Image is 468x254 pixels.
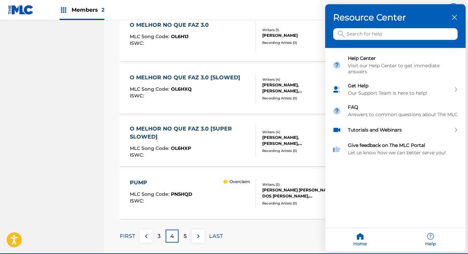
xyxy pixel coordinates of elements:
h3: Resource Center [333,12,458,23]
div: Answers to common questions about The MLC [348,112,458,118]
div: Visit our Help Center to get immediate answers [348,63,458,75]
div: Home [325,228,395,252]
div: Help [395,228,466,252]
svg: icon [338,31,345,37]
div: Tutorials and Webinars [348,127,451,133]
div: Give feedback on The MLC Portal [325,139,466,160]
svg: expand [454,128,458,133]
div: Resource center home modules [325,48,466,160]
div: Help Center [348,56,458,62]
img: module icon [333,61,341,70]
div: Give feedback on The MLC Portal [348,143,458,149]
img: module icon [333,85,341,94]
svg: expand [454,87,458,92]
div: close resource center [451,14,458,21]
div: Help Center [325,52,466,79]
img: module icon [333,145,341,154]
div: Get Help [325,79,466,100]
div: FAQ [325,100,466,122]
div: Get Help [348,83,451,89]
div: Our Support Team is here to help! [348,90,451,96]
img: module icon [333,107,341,115]
div: Tutorials and Webinars [325,122,466,139]
input: Search for help [333,28,458,40]
div: entering resource center home [325,48,466,160]
img: module icon [333,126,341,135]
div: FAQ [348,104,458,110]
div: Let us know how we can better serve you! [348,150,458,156]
